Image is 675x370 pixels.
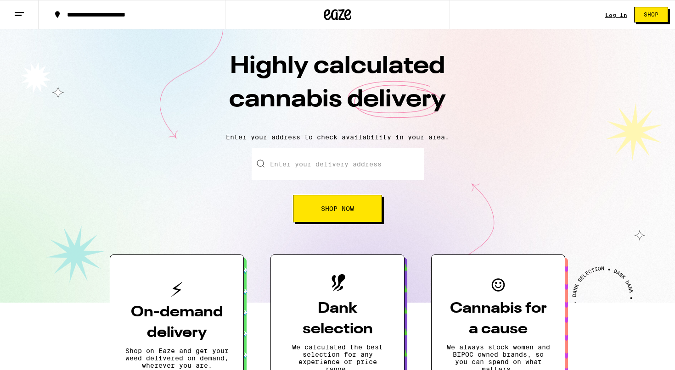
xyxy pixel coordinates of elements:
button: Shop Now [293,195,382,222]
button: Shop [634,7,668,22]
h1: Highly calculated cannabis delivery [177,50,498,126]
input: Enter your delivery address [252,148,424,180]
h3: Dank selection [286,298,389,340]
p: Shop on Eaze and get your weed delivered on demand, wherever you are. [125,347,229,369]
iframe: Opens a widget where you can find more information [616,342,666,365]
span: Shop Now [321,205,354,212]
a: Log In [605,12,627,18]
a: Shop [627,7,675,22]
p: Enter your address to check availability in your area. [9,133,666,141]
h3: Cannabis for a cause [446,298,550,340]
h3: On-demand delivery [125,302,229,343]
span: Shop [644,12,658,17]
